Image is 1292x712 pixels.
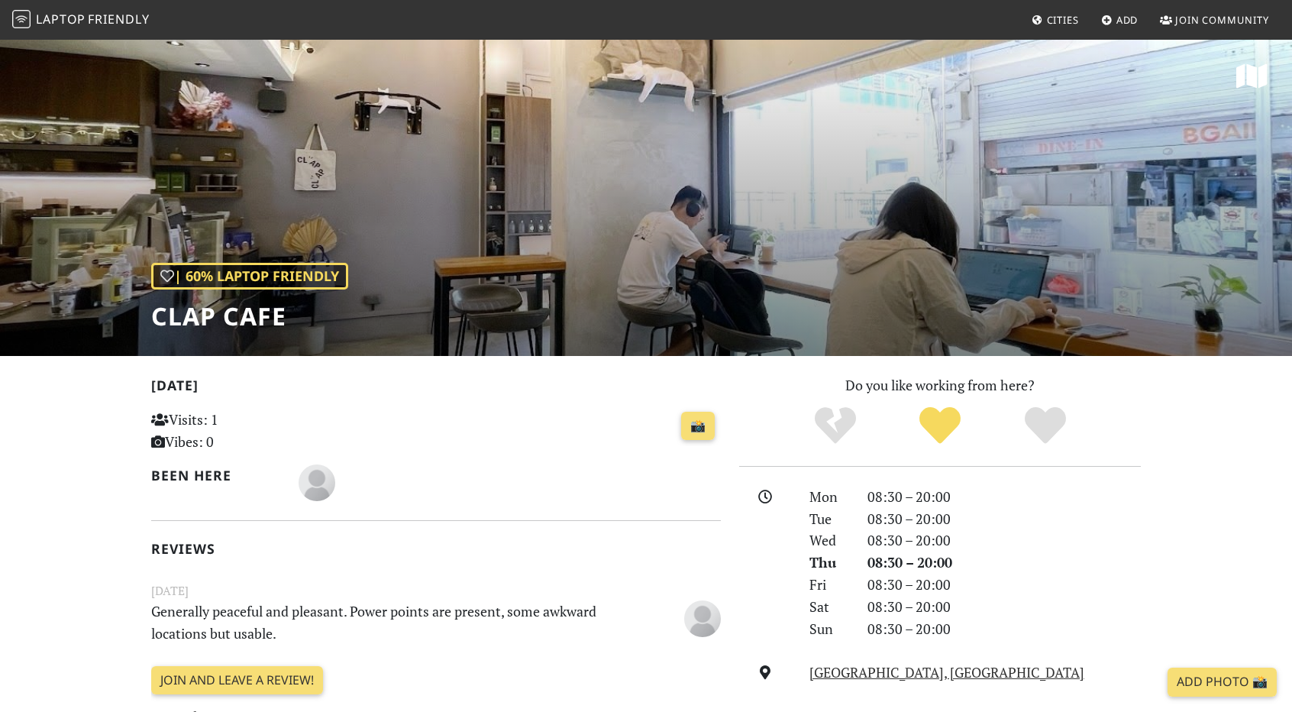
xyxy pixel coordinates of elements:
[858,574,1150,596] div: 08:30 – 20:00
[88,11,149,28] span: Friendly
[151,541,721,557] h2: Reviews
[800,486,858,508] div: Mon
[800,508,858,530] div: Tue
[809,663,1084,681] a: [GEOGRAPHIC_DATA], [GEOGRAPHIC_DATA]
[800,529,858,552] div: Wed
[858,486,1150,508] div: 08:30 – 20:00
[142,600,632,645] p: Generally peaceful and pleasant. Power points are present, some awkward locations but usable.
[36,11,86,28] span: Laptop
[858,552,1150,574] div: 08:30 – 20:00
[151,666,323,695] a: Join and leave a review!
[1168,668,1277,697] a: Add Photo 📸
[151,468,280,484] h2: Been here
[299,464,335,501] img: blank-535327c66bd565773addf3077783bbfce4b00ec00e9fd257753287c682c7fa38.png
[1026,6,1085,34] a: Cities
[151,377,721,400] h2: [DATE]
[739,374,1141,396] p: Do you like working from here?
[151,409,329,453] p: Visits: 1 Vibes: 0
[858,508,1150,530] div: 08:30 – 20:00
[1154,6,1275,34] a: Join Community
[299,472,335,490] span: Alexander Wong
[800,552,858,574] div: Thu
[1116,13,1139,27] span: Add
[151,263,348,290] div: | 60% Laptop Friendly
[12,10,31,28] img: LaptopFriendly
[684,600,721,637] img: blank-535327c66bd565773addf3077783bbfce4b00ec00e9fd257753287c682c7fa38.png
[783,405,888,447] div: No
[858,529,1150,552] div: 08:30 – 20:00
[12,7,150,34] a: LaptopFriendly LaptopFriendly
[151,302,348,331] h1: Clap Cafe
[993,405,1098,447] div: Definitely!
[1047,13,1079,27] span: Cities
[142,581,730,600] small: [DATE]
[681,412,715,441] a: 📸
[800,596,858,618] div: Sat
[800,618,858,640] div: Sun
[800,574,858,596] div: Fri
[1175,13,1269,27] span: Join Community
[684,607,721,626] span: Alexander Wong
[1095,6,1145,34] a: Add
[858,596,1150,618] div: 08:30 – 20:00
[858,618,1150,640] div: 08:30 – 20:00
[887,405,993,447] div: Yes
